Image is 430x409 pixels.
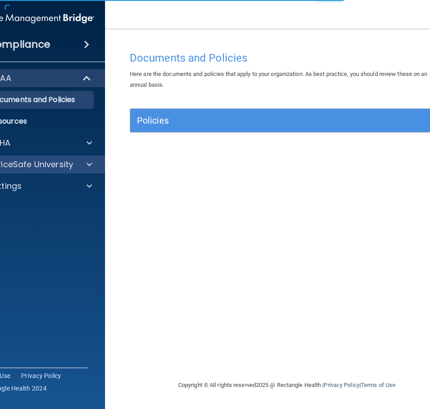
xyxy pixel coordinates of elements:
h5: Policies [137,116,359,125]
a: Privacy Policy [324,382,359,388]
a: Terms of Use [361,382,395,388]
a: Privacy Policy [21,371,61,380]
span: Here are the documents and policies that apply to your organization. As best practice, you should... [130,71,428,88]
